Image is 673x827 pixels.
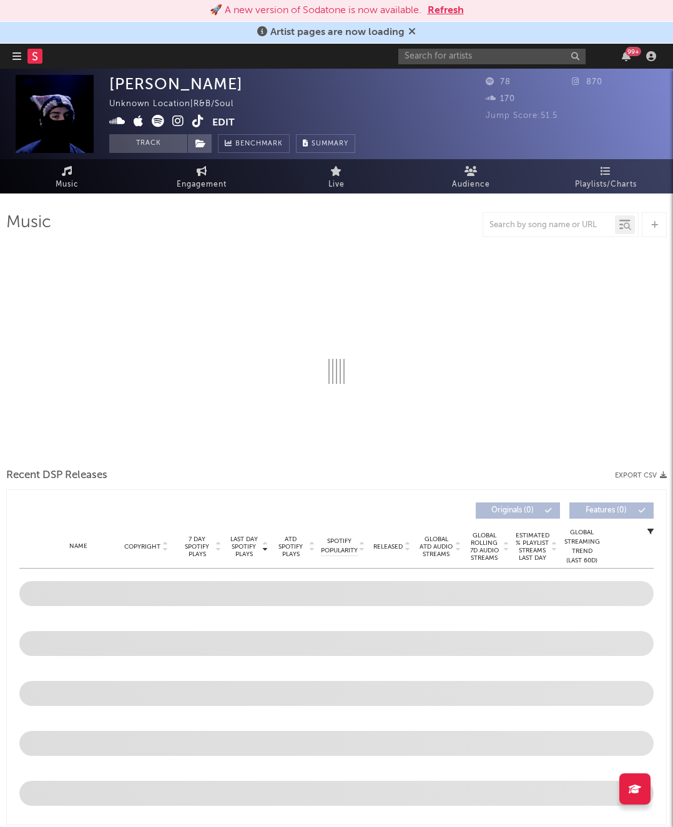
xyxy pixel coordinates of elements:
button: Edit [212,115,235,130]
a: Live [269,159,404,193]
input: Search by song name or URL [483,220,615,230]
span: 7 Day Spotify Plays [180,536,214,558]
button: Originals(0) [476,502,560,519]
button: Export CSV [615,472,667,479]
span: Features ( 0 ) [577,507,635,514]
a: Benchmark [218,134,290,153]
div: Name [44,542,112,551]
span: Copyright [124,543,160,551]
span: Engagement [177,177,227,192]
span: Recent DSP Releases [6,468,107,483]
span: Live [328,177,345,192]
span: Music [56,177,79,192]
a: Audience [404,159,539,193]
span: Artist pages are now loading [270,27,405,37]
div: Global Streaming Trend (Last 60D) [563,528,601,565]
a: Engagement [135,159,270,193]
span: 170 [486,95,515,103]
span: Jump Score: 51.5 [486,112,558,120]
button: Features(0) [569,502,654,519]
input: Search for artists [398,49,586,64]
span: Estimated % Playlist Streams Last Day [515,532,549,562]
span: Spotify Popularity [321,537,358,555]
span: Summary [312,140,348,147]
button: Summary [296,134,355,153]
span: Benchmark [235,137,283,152]
div: [PERSON_NAME] [109,75,243,93]
span: Originals ( 0 ) [484,507,541,514]
span: 870 [572,78,602,86]
span: Dismiss [408,27,416,37]
div: 99 + [626,47,641,56]
span: Released [373,543,403,551]
span: 78 [486,78,511,86]
span: Last Day Spotify Plays [227,536,260,558]
div: 🚀 A new version of Sodatone is now available. [210,3,421,18]
span: Playlists/Charts [575,177,637,192]
button: Track [109,134,187,153]
button: Refresh [428,3,464,18]
span: Global Rolling 7D Audio Streams [467,532,501,562]
a: Playlists/Charts [538,159,673,193]
button: 99+ [622,51,631,61]
span: ATD Spotify Plays [274,536,307,558]
span: Audience [452,177,490,192]
span: Global ATD Audio Streams [419,536,453,558]
div: Unknown Location | R&B/Soul [109,97,248,112]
